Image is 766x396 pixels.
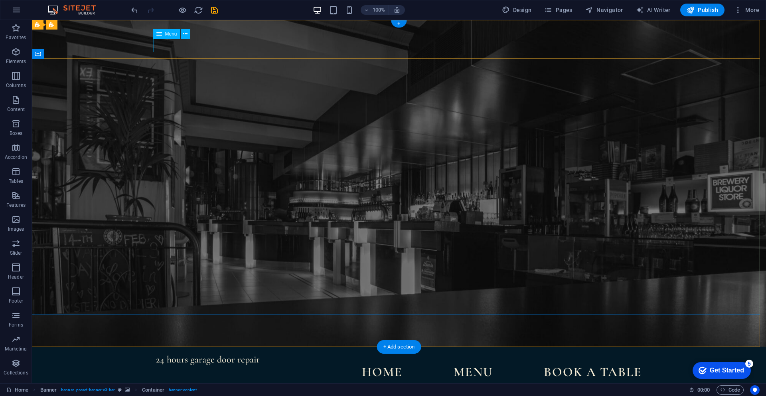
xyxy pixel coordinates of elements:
a: Click to cancel selection. Double-click to open Pages [6,385,28,395]
button: More [731,4,762,16]
button: Navigator [582,4,626,16]
span: Navigator [585,6,623,14]
span: . banner-content [168,385,197,395]
i: Reload page [194,6,203,15]
button: Usercentrics [750,385,760,395]
span: Publish [687,6,718,14]
span: . banner .preset-banner-v3-bar [60,385,115,395]
p: Images [8,226,24,232]
iframe: To enrich screen reader interactions, please activate Accessibility in Grammarly extension settings [32,20,766,383]
nav: breadcrumb [40,385,197,395]
p: Forms [9,322,23,328]
i: This element is a customizable preset [118,388,122,392]
div: Design (Ctrl+Alt+Y) [499,4,535,16]
p: Elements [6,58,26,65]
i: Undo: Cut (Ctrl+Z) [130,6,139,15]
button: undo [130,5,139,15]
p: Header [8,274,24,280]
div: + Add section [377,340,421,354]
p: Accordion [5,154,27,160]
p: Tables [9,178,23,184]
iframe: To enrich screen reader interactions, please activate Accessibility in Grammarly extension settings [686,358,754,382]
h6: Session time [689,385,710,395]
p: Columns [6,82,26,89]
p: Slider [10,250,22,256]
p: Features [6,202,26,208]
span: 00 00 [697,385,710,395]
button: Pages [541,4,575,16]
button: Code [717,385,744,395]
span: Click to select. Double-click to edit [40,385,57,395]
span: Menu [165,32,177,36]
button: AI Writer [633,4,674,16]
p: Favorites [6,34,26,41]
button: 100% [361,5,389,15]
i: On resize automatically adjust zoom level to fit chosen device. [393,6,401,14]
div: + [391,20,407,28]
i: This element contains a background [125,388,130,392]
p: Collections [4,370,28,376]
p: Content [7,106,25,113]
button: Publish [680,4,725,16]
span: AI Writer [636,6,671,14]
button: save [209,5,219,15]
span: Code [720,385,740,395]
span: Pages [544,6,572,14]
p: Boxes [10,130,23,137]
button: reload [193,5,203,15]
img: Editor Logo [46,5,106,15]
button: Click here to leave preview mode and continue editing [178,5,187,15]
span: Click to select. Double-click to edit [142,385,164,395]
p: Marketing [5,346,27,352]
h6: 100% [373,5,385,15]
span: Design [502,6,532,14]
span: More [734,6,759,14]
span: : [703,387,704,393]
p: Footer [9,298,23,304]
button: Design [499,4,535,16]
i: Save (Ctrl+S) [210,6,219,15]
